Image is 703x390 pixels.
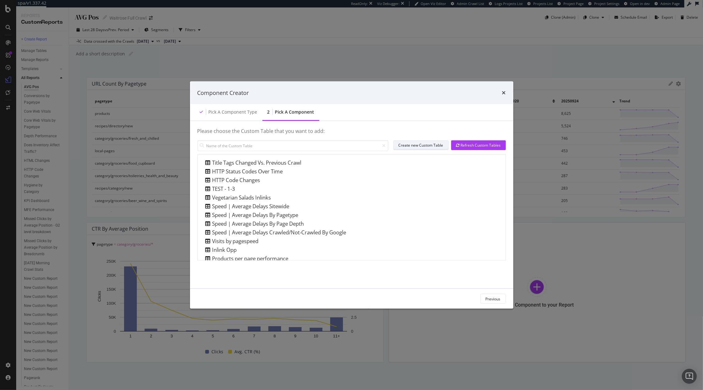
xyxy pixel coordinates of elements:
div: times [502,89,506,97]
div: Vegetarian Salads Inlinks [204,194,271,201]
div: HTTP Code Changes [204,176,260,184]
div: Visits by pagespeed [204,237,259,245]
div: Create new Custom Table [399,143,443,148]
div: Speed | Average Delays Sitewide [204,202,289,210]
div: Previous [486,296,501,301]
div: Inlink Opp [204,246,237,253]
div: Products per page performance [204,255,289,262]
div: Title Tags Changed Vs. Previous Crawl [204,159,302,166]
button: Create new Custom Table [393,140,449,150]
div: Speed | Average Delays By Pagetype [204,211,298,218]
div: Refresh Custom Tables [456,143,501,148]
div: Open Intercom Messenger [682,369,697,384]
div: Pick a Component type [209,109,257,115]
div: Component Creator [197,89,249,97]
div: 2 [267,109,270,115]
div: Speed | Average Delays Crawled/Not-Crawled By Google [204,228,346,236]
a: Create new Custom Table [391,140,449,151]
input: Name of the Custom Table [197,140,388,151]
div: HTTP Status Codes Over Time [204,167,283,175]
div: modal [190,81,513,309]
button: Previous [480,294,506,304]
div: Speed | Average Delays By Page Depth [204,220,304,227]
div: Pick a Component [275,109,314,115]
div: TEST - 1-3 [204,185,235,192]
h4: Please choose the Custom Table that you want to add: [197,129,506,140]
button: Refresh Custom Tables [451,140,506,150]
